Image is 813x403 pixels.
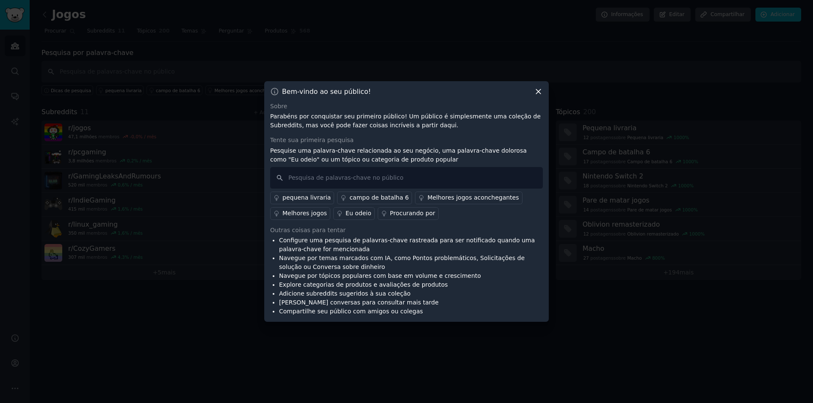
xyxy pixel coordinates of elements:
[279,281,448,288] font: Explore categorias de produtos e avaliações de produtos
[270,103,287,110] font: Sobre
[390,210,435,217] font: Procurando por
[282,194,331,201] font: pequena livraria
[270,167,543,189] input: Pesquisa de palavras-chave no público
[270,227,346,233] font: Outras coisas para tentar
[279,299,439,306] font: [PERSON_NAME] conversas para consultar mais tarde
[349,194,409,201] font: campo de batalha 6
[279,237,535,252] font: Configure uma pesquisa de palavras-chave rastreada para ser notificado quando uma palavra-chave f...
[378,207,439,220] a: Procurando por
[270,192,334,204] a: pequena livraria
[270,207,330,220] a: Melhores jogos
[333,207,375,220] a: Eu odeio
[282,210,327,217] font: Melhores jogos
[337,192,412,204] a: campo de batalha 6
[282,88,371,96] font: Bem-vindo ao seu público!
[270,137,354,143] font: Tente sua primeira pesquisa
[346,210,371,217] font: Eu odeio
[279,290,411,297] font: Adicione subreddits sugeridos à sua coleção
[415,192,522,204] a: Melhores jogos aconchegantes
[270,147,527,163] font: Pesquise uma palavra-chave relacionada ao seu negócio, uma palavra-chave dolorosa como "Eu odeio"...
[279,255,525,270] font: Navegue por temas marcados com IA, como Pontos problemáticos, Solicitações de solução ou Conversa...
[427,194,519,201] font: Melhores jogos aconchegantes
[279,308,423,315] font: Compartilhe seu público com amigos ou colegas
[270,113,541,129] font: Parabéns por conquistar seu primeiro público! Um público é simplesmente uma coleção de Subreddits...
[279,272,481,279] font: Navegue por tópicos populares com base em volume e crescimento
